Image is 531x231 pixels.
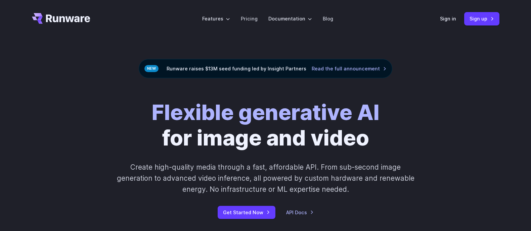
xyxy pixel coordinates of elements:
a: Blog [323,15,333,22]
a: Sign up [464,12,499,25]
a: Go to / [32,13,90,24]
p: Create high-quality media through a fast, affordable API. From sub-second image generation to adv... [116,162,415,195]
a: Read the full announcement [312,65,387,72]
a: Pricing [241,15,258,22]
h1: for image and video [152,100,380,151]
label: Features [202,15,230,22]
a: API Docs [286,209,314,216]
a: Sign in [440,15,456,22]
div: Runware raises $13M seed funding led by Insight Partners [139,59,392,78]
label: Documentation [268,15,312,22]
strong: Flexible generative AI [152,99,380,125]
a: Get Started Now [218,206,275,219]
